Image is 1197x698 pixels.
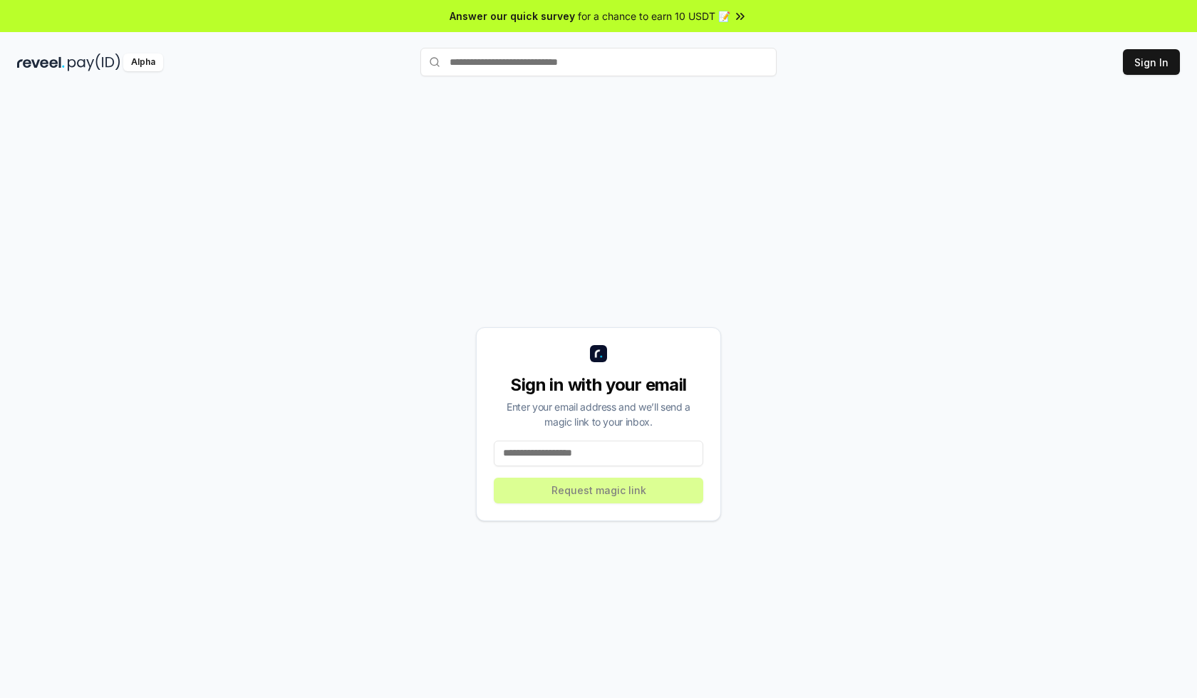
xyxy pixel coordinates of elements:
[494,374,703,396] div: Sign in with your email
[494,399,703,429] div: Enter your email address and we’ll send a magic link to your inbox.
[68,53,120,71] img: pay_id
[450,9,575,24] span: Answer our quick survey
[1123,49,1180,75] button: Sign In
[590,345,607,362] img: logo_small
[17,53,65,71] img: reveel_dark
[578,9,730,24] span: for a chance to earn 10 USDT 📝
[123,53,163,71] div: Alpha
